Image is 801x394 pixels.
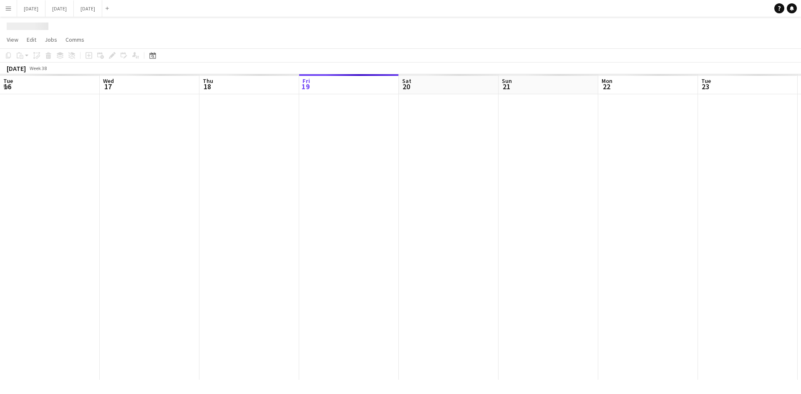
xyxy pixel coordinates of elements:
[3,77,13,85] span: Tue
[700,82,711,91] span: 23
[602,77,612,85] span: Mon
[202,82,213,91] span: 18
[501,82,512,91] span: 21
[600,82,612,91] span: 22
[23,34,40,45] a: Edit
[103,77,114,85] span: Wed
[74,0,102,17] button: [DATE]
[402,77,411,85] span: Sat
[102,82,114,91] span: 17
[17,0,45,17] button: [DATE]
[27,36,36,43] span: Edit
[401,82,411,91] span: 20
[7,36,18,43] span: View
[2,82,13,91] span: 16
[3,34,22,45] a: View
[45,36,57,43] span: Jobs
[203,77,213,85] span: Thu
[301,82,310,91] span: 19
[7,64,26,73] div: [DATE]
[62,34,88,45] a: Comms
[701,77,711,85] span: Tue
[302,77,310,85] span: Fri
[41,34,60,45] a: Jobs
[502,77,512,85] span: Sun
[65,36,84,43] span: Comms
[45,0,74,17] button: [DATE]
[28,65,48,71] span: Week 38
